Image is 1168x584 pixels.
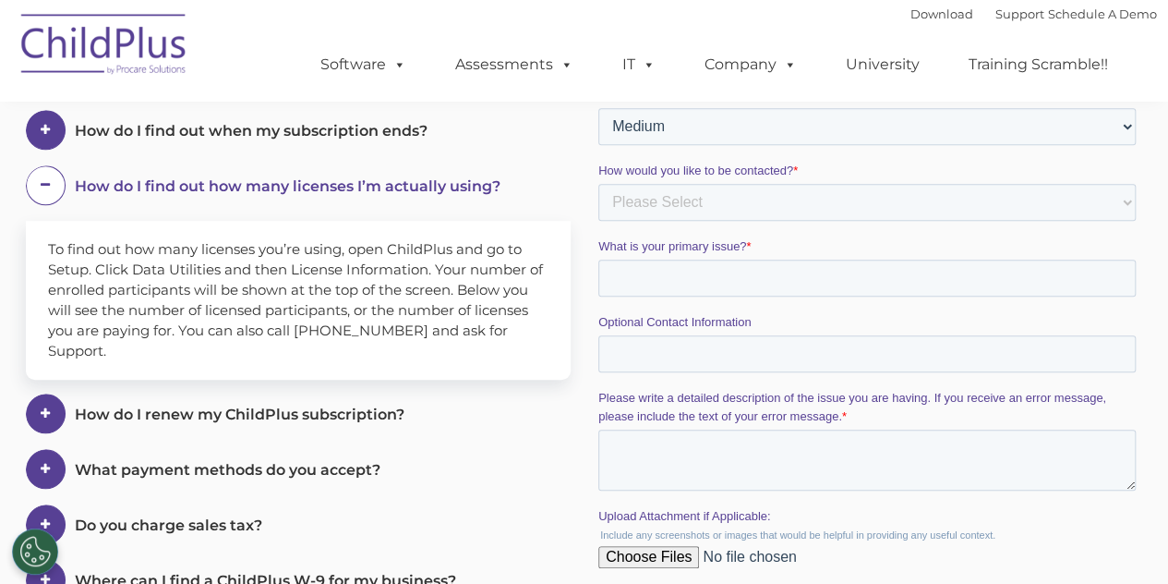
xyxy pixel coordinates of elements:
[827,46,938,83] a: University
[75,517,262,534] span: Do you charge sales tax?
[686,46,815,83] a: Company
[75,406,404,423] span: How do I renew my ChildPlus subscription?
[437,46,592,83] a: Assessments
[995,6,1044,21] a: Support
[48,240,543,359] span: To find out how many licenses you’re using, open ChildPlus and go to Setup. Click Data Utilities ...
[866,384,1168,584] iframe: Chat Widget
[1048,6,1157,21] a: Schedule A Demo
[75,122,427,140] span: How do I find out when my subscription ends?
[950,46,1126,83] a: Training Scramble!!
[75,177,500,195] span: How do I find out how many licenses I’m actually using?
[910,6,973,21] a: Download
[75,461,380,479] span: What payment methods do you accept?
[910,6,1157,21] font: |
[12,1,197,93] img: ChildPlus by Procare Solutions
[302,46,425,83] a: Software
[604,46,674,83] a: IT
